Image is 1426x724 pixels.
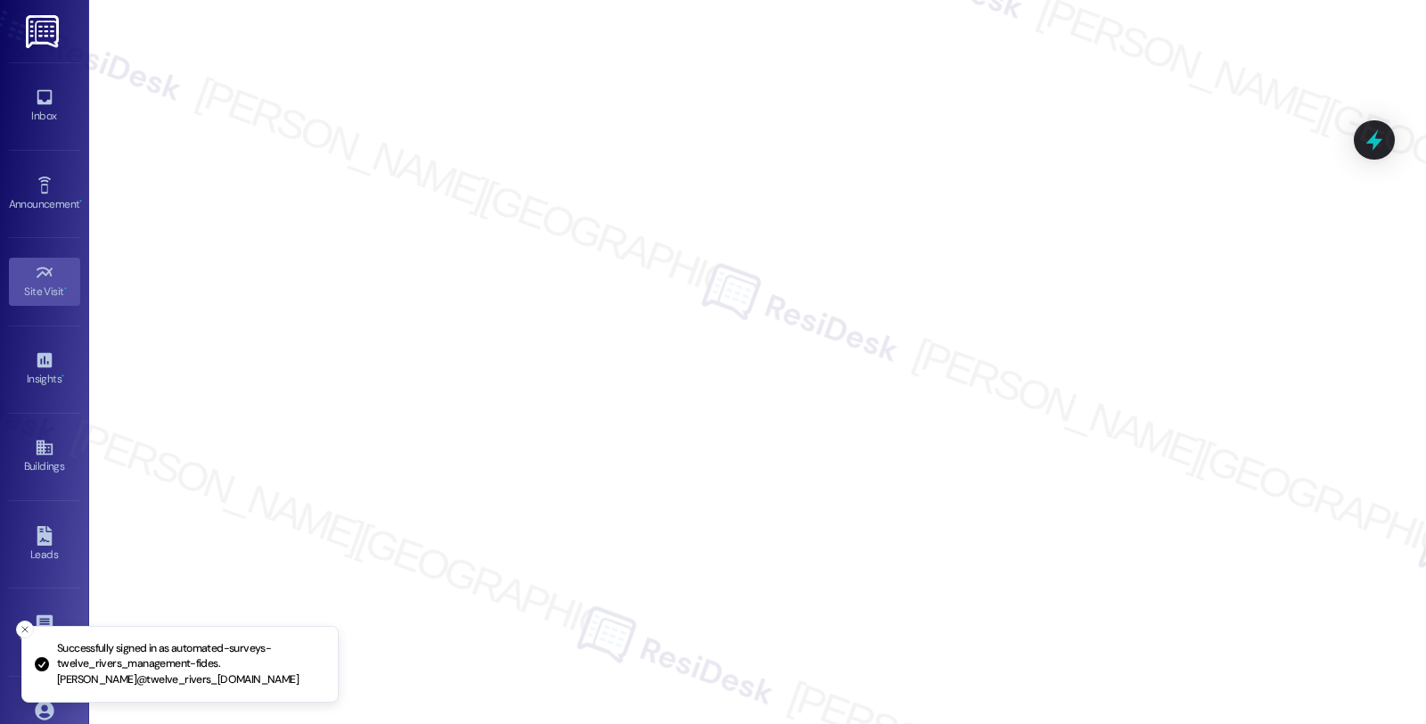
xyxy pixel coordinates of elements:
img: ResiDesk Logo [26,15,62,48]
a: Templates • [9,608,80,656]
a: Inbox [9,82,80,130]
span: • [64,283,67,295]
a: Site Visit • [9,258,80,306]
a: Insights • [9,345,80,393]
span: • [79,195,82,208]
p: Successfully signed in as automated-surveys-twelve_rivers_management-fides.[PERSON_NAME]@twelve_r... [57,641,324,688]
a: Buildings [9,432,80,481]
a: Leads [9,521,80,569]
span: • [61,370,64,383]
button: Close toast [16,621,34,638]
